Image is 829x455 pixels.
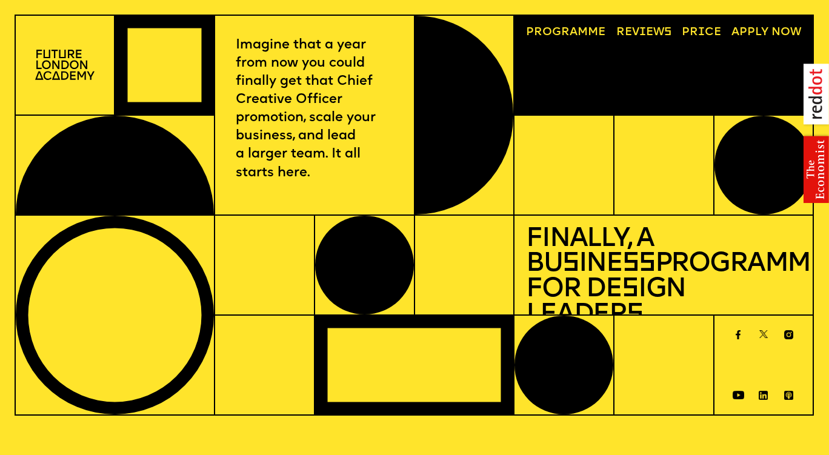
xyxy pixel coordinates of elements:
[676,21,727,44] a: Price
[731,27,739,38] span: A
[622,251,655,277] span: ss
[610,21,677,44] a: Reviews
[627,302,643,328] span: s
[236,36,393,182] p: Imagine that a year from now you could finally get that Chief Creative Officer promotion, scale y...
[521,21,611,44] a: Programme
[570,27,578,38] span: a
[562,251,579,277] span: s
[726,21,807,44] a: Apply now
[526,227,801,328] h1: Finally, a Bu ine Programme for De ign Leader
[622,276,638,303] span: s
